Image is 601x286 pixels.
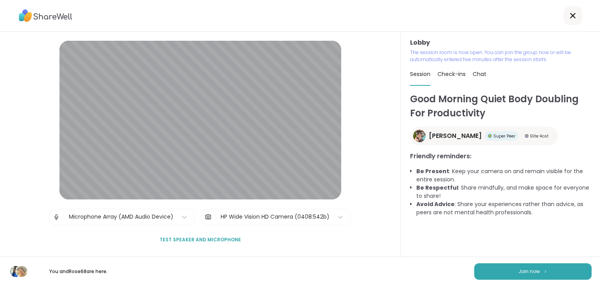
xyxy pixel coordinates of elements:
[410,38,592,47] h3: Lobby
[416,167,449,175] b: Be Present
[416,167,592,184] li: : Keep your camera on and remain visible for the entire session.
[63,209,65,225] span: |
[410,152,592,161] h3: Friendly reminders:
[416,184,458,192] b: Be Respectful
[69,213,173,221] div: Microphone Array (AMD Audio Device)
[19,7,72,25] img: ShareWell Logo
[16,266,27,277] img: Rose68
[53,209,60,225] img: Microphone
[530,133,549,139] span: Elite Host
[416,200,592,217] li: : Share your experiences rather than advice, as peers are not mental health professionals.
[413,130,426,142] img: Adrienne_QueenOfTheDawn
[205,209,212,225] img: Camera
[416,184,592,200] li: : Share mindfully, and make space for everyone to share!
[429,131,482,141] span: [PERSON_NAME]
[473,70,486,78] span: Chat
[10,266,21,277] img: tomibamigbade
[215,209,217,225] span: |
[34,268,122,275] p: You and Rose68 are here.
[416,200,455,208] b: Avoid Advice
[474,263,592,280] button: Join now
[525,134,529,138] img: Elite Host
[410,92,592,120] h1: Good Morning Quiet Body Doubling For Productivity
[221,213,329,221] div: HP Wide Vision HD Camera (0408:542b)
[488,134,492,138] img: Super Peer
[410,49,592,63] p: The session room is now open. You can join the group now or will be automatically entered five mi...
[493,133,515,139] span: Super Peer
[410,70,430,78] span: Session
[157,232,244,248] button: Test speaker and microphone
[410,127,558,145] a: Adrienne_QueenOfTheDawn[PERSON_NAME]Super PeerSuper PeerElite HostElite Host
[543,269,548,273] img: ShareWell Logomark
[160,236,241,243] span: Test speaker and microphone
[518,268,540,275] span: Join now
[437,70,466,78] span: Check-ins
